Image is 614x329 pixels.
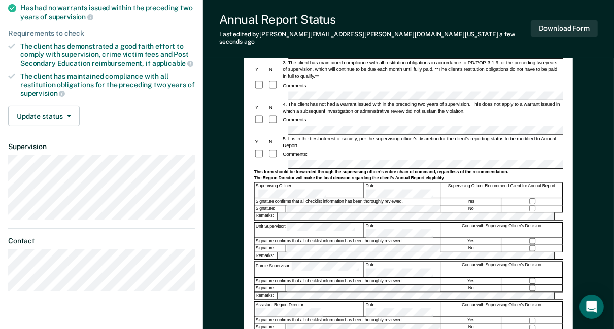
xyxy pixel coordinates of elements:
[282,117,309,123] div: Comments:
[268,138,282,145] div: N
[268,66,282,73] div: N
[255,212,278,219] div: Remarks:
[152,59,193,67] span: applicable
[255,317,440,324] div: Signature confirms that all checklist information has been thoroughly reviewed.
[364,262,440,277] div: Date:
[255,252,278,259] div: Remarks:
[441,238,502,244] div: Yes
[441,302,563,317] div: Concur with Supervising Officer's Decision
[255,292,278,299] div: Remarks:
[219,31,531,46] div: Last edited by [PERSON_NAME][EMAIL_ADDRESS][PERSON_NAME][DOMAIN_NAME][US_STATE]
[268,104,282,111] div: N
[8,142,195,151] dt: Supervision
[282,151,309,157] div: Comments:
[255,198,440,205] div: Signature confirms that all checklist information has been thoroughly reviewed.
[441,205,502,212] div: No
[254,104,268,111] div: Y
[255,285,286,291] div: Signature:
[282,82,309,89] div: Comments:
[20,4,195,21] div: Has had no warrants issued within the preceding two years of
[441,245,502,251] div: No
[254,175,563,181] div: The Region Director will make the final decision regarding the client's Annual Report eligibility
[255,222,364,237] div: Unit Supervisor:
[441,182,563,198] div: Supervising Officer Recommend Client for Annual Report
[364,302,440,317] div: Date:
[20,42,195,68] div: The client has demonstrated a good faith effort to comply with supervision, crime victim fees and...
[282,59,563,79] div: 3. The client has maintained compliance with all restitution obligations in accordance to PD/POP-...
[20,72,195,98] div: The client has maintained compliance with all restitution obligations for the preceding two years of
[8,29,195,38] div: Requirements to check
[8,237,195,245] dt: Contact
[441,285,502,291] div: No
[282,135,563,148] div: 5. It is in the best interest of society, per the supervising officer's discretion for the client...
[441,262,563,277] div: Concur with Supervising Officer's Decision
[364,222,440,237] div: Date:
[255,205,286,212] div: Signature:
[441,222,563,237] div: Concur with Supervising Officer's Decision
[255,277,440,284] div: Signature confirms that all checklist information has been thoroughly reviewed.
[282,100,563,114] div: 4. The client has not had a warrant issued with in the preceding two years of supervision. This d...
[579,295,604,319] div: Open Intercom Messenger
[49,13,93,21] span: supervision
[441,317,502,324] div: Yes
[255,182,364,198] div: Supervising Officer:
[254,138,268,145] div: Y
[254,169,563,175] div: This form should be forwarded through the supervising officer's entire chain of command, regardle...
[8,106,80,126] button: Update status
[441,277,502,284] div: Yes
[219,31,515,45] span: a few seconds ago
[255,245,286,251] div: Signature:
[255,262,364,277] div: Parole Supervisor:
[20,89,65,97] span: supervision
[255,238,440,244] div: Signature confirms that all checklist information has been thoroughly reviewed.
[254,66,268,73] div: Y
[219,12,531,27] div: Annual Report Status
[441,198,502,205] div: Yes
[255,302,364,317] div: Assistant Region Director:
[531,20,598,37] button: Download Form
[364,182,440,198] div: Date:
